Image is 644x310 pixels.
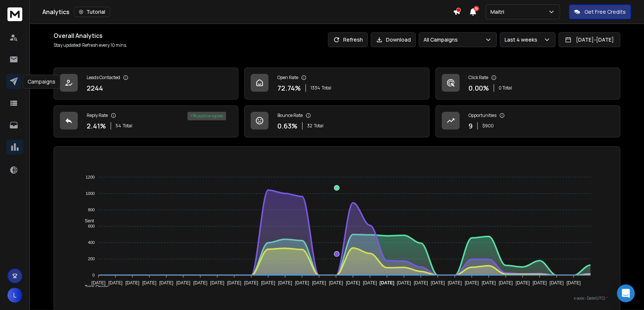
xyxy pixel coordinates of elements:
button: Download [371,32,416,47]
span: Total [123,123,132,129]
p: Stay updated! Refresh every 10 mins. [54,42,127,48]
tspan: [DATE] [567,280,581,285]
tspan: [DATE] [329,280,343,285]
div: Analytics [42,7,453,17]
tspan: [DATE] [295,280,309,285]
p: Maitri [490,8,507,16]
button: Refresh [328,32,368,47]
p: Opportunities [468,112,496,118]
p: Open Rate [277,75,298,81]
tspan: 200 [88,257,95,261]
p: Refresh [343,36,363,43]
tspan: [DATE] [431,280,445,285]
tspan: [DATE] [482,280,496,285]
tspan: [DATE] [499,280,513,285]
a: Click Rate0.00%0 Total [435,68,620,99]
p: Download [386,36,411,43]
tspan: [DATE] [550,280,564,285]
span: Total Opens [79,284,109,290]
p: Leads Contacted [87,75,120,81]
button: L [7,288,22,303]
p: 0.63 % [277,121,297,131]
p: Click Rate [468,75,488,81]
tspan: [DATE] [261,280,276,285]
tspan: [DATE] [465,280,479,285]
p: 2.41 % [87,121,106,131]
div: 17 % positive replies [187,112,226,120]
tspan: [DATE] [516,280,530,285]
span: 32 [307,123,312,129]
tspan: [DATE] [397,280,411,285]
tspan: 1200 [86,175,95,179]
p: All Campaigns [424,36,461,43]
p: 0.00 % [468,83,489,93]
tspan: [DATE] [533,280,547,285]
tspan: [DATE] [312,280,326,285]
button: Get Free Credits [569,4,631,19]
tspan: [DATE] [278,280,292,285]
span: Total [322,85,331,91]
tspan: [DATE] [448,280,462,285]
tspan: [DATE] [380,280,395,285]
div: Open Intercom Messenger [617,284,635,302]
span: 19 [474,6,479,11]
div: Campaigns [23,75,60,89]
tspan: [DATE] [193,280,207,285]
tspan: 600 [88,224,95,228]
p: 2244 [87,83,103,93]
p: $ 900 [482,123,494,129]
tspan: [DATE] [227,280,241,285]
p: Reply Rate [87,112,108,118]
tspan: [DATE] [126,280,140,285]
p: Bounce Rate [277,112,303,118]
p: x-axis : Date(UTC) [66,296,608,301]
p: 9 [468,121,473,131]
span: Total [314,123,323,129]
tspan: 1000 [86,191,95,196]
tspan: [DATE] [160,280,174,285]
button: [DATE]-[DATE] [558,32,620,47]
tspan: [DATE] [414,280,428,285]
a: Leads Contacted2244 [54,68,238,99]
span: Sent [79,218,94,223]
tspan: 800 [88,208,95,212]
span: 54 [116,123,121,129]
p: 0 Total [499,85,512,91]
tspan: [DATE] [142,280,157,285]
button: Tutorial [74,7,110,17]
tspan: [DATE] [109,280,123,285]
tspan: [DATE] [91,280,106,285]
a: Bounce Rate0.63%32Total [244,105,429,137]
tspan: [DATE] [244,280,258,285]
span: 1334 [310,85,320,91]
tspan: [DATE] [346,280,360,285]
p: Last 4 weeks [505,36,540,43]
a: Open Rate72.74%1334Total [244,68,429,99]
tspan: [DATE] [176,280,190,285]
tspan: 0 [93,273,95,277]
p: 72.74 % [277,83,301,93]
tspan: [DATE] [210,280,225,285]
h1: Overall Analytics [54,31,127,40]
tspan: [DATE] [363,280,377,285]
a: Opportunities9$900 [435,105,620,137]
a: Reply Rate2.41%54Total17% positive replies [54,105,238,137]
p: Get Free Credits [585,8,626,16]
tspan: 400 [88,240,95,245]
